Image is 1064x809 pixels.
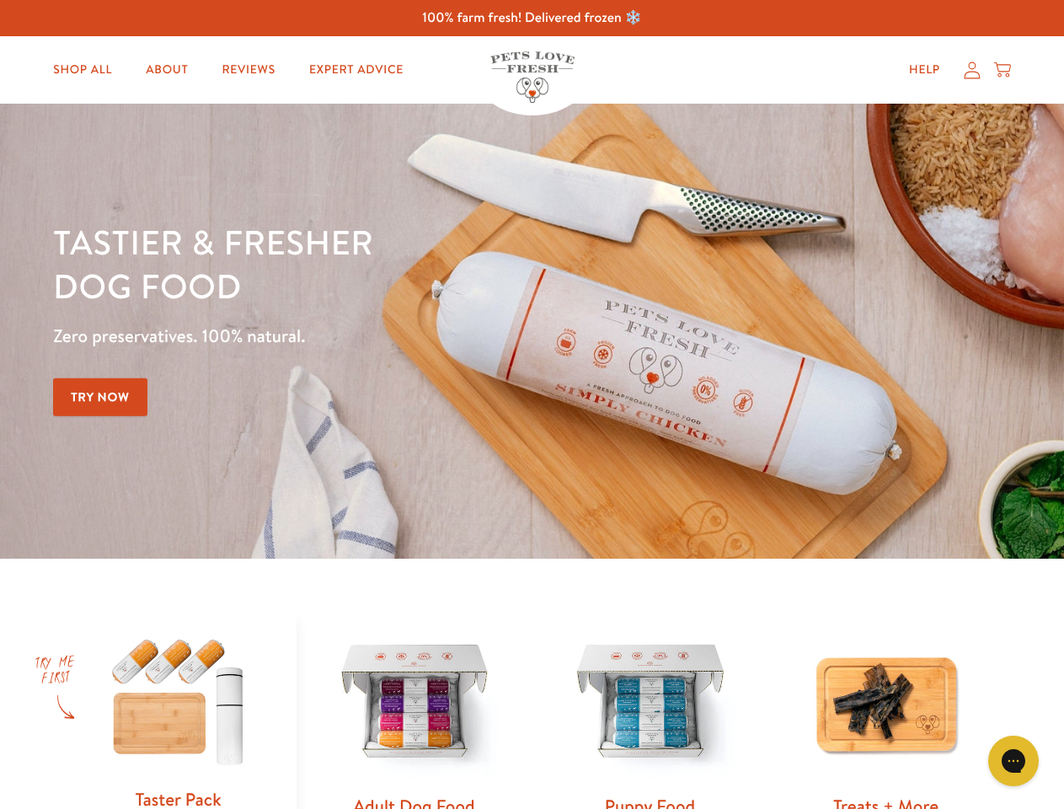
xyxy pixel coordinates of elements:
[53,321,692,351] p: Zero preservatives. 100% natural.
[490,51,575,103] img: Pets Love Fresh
[980,730,1047,792] iframe: Gorgias live chat messenger
[208,53,288,87] a: Reviews
[53,378,147,416] a: Try Now
[296,53,417,87] a: Expert Advice
[132,53,201,87] a: About
[40,53,126,87] a: Shop All
[896,53,954,87] a: Help
[53,220,692,308] h1: Tastier & fresher dog food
